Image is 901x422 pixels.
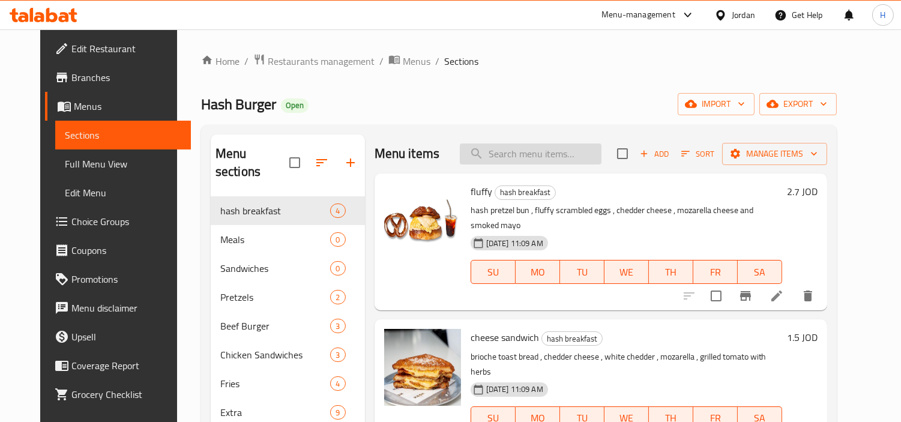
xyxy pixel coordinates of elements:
[654,264,689,281] span: TH
[403,54,430,68] span: Menus
[211,196,365,225] div: hash breakfast4
[211,254,365,283] div: Sandwiches0
[330,319,345,333] div: items
[601,8,675,22] div: Menu-management
[794,282,822,310] button: delete
[759,93,837,115] button: export
[71,358,181,373] span: Coverage Report
[71,41,181,56] span: Edit Restaurant
[201,91,276,118] span: Hash Burger
[330,232,345,247] div: items
[693,260,738,284] button: FR
[220,319,331,333] span: Beef Burger
[649,260,693,284] button: TH
[282,150,307,175] span: Select all sections
[201,53,837,69] nav: breadcrumb
[65,157,181,171] span: Full Menu View
[45,351,191,380] a: Coverage Report
[495,185,555,199] span: hash breakfast
[220,290,331,304] span: Pretzels
[722,143,827,165] button: Manage items
[738,260,782,284] button: SA
[65,185,181,200] span: Edit Menu
[541,331,603,346] div: hash breakfast
[220,232,331,247] span: Meals
[388,53,430,69] a: Menus
[638,147,670,161] span: Add
[45,236,191,265] a: Coupons
[471,203,782,233] p: hash pretzel bun , fluffy scrambled eggs , chedder cheese , mozarella cheese and smoked mayo
[384,183,461,260] img: fluffy
[542,332,602,346] span: hash breakfast
[375,145,440,163] h2: Menu items
[769,97,827,112] span: export
[253,53,375,69] a: Restaurants management
[331,292,345,303] span: 2
[560,260,604,284] button: TU
[331,205,345,217] span: 4
[770,289,784,303] a: Edit menu item
[481,384,548,395] span: [DATE] 11:09 AM
[704,283,729,309] span: Select to update
[330,203,345,218] div: items
[604,260,649,284] button: WE
[687,97,745,112] span: import
[268,54,375,68] span: Restaurants management
[471,349,782,379] p: brioche toast bread , chedder cheese , white chedder , mozarella , grilled tomato with herbs
[471,182,492,200] span: fluffy
[609,264,644,281] span: WE
[211,225,365,254] div: Meals0
[460,143,601,164] input: search
[331,407,345,418] span: 9
[331,234,345,246] span: 0
[731,282,760,310] button: Branch-specific-item
[45,322,191,351] a: Upsell
[681,147,714,161] span: Sort
[71,70,181,85] span: Branches
[65,128,181,142] span: Sections
[211,369,365,398] div: Fries4
[201,54,240,68] a: Home
[45,294,191,322] a: Menu disclaimer
[331,378,345,390] span: 4
[71,272,181,286] span: Promotions
[635,145,673,163] span: Add item
[516,260,560,284] button: MO
[673,145,722,163] span: Sort items
[220,203,331,218] span: hash breakfast
[743,264,777,281] span: SA
[45,63,191,92] a: Branches
[71,214,181,229] span: Choice Groups
[635,145,673,163] button: Add
[331,349,345,361] span: 3
[55,121,191,149] a: Sections
[281,98,309,113] div: Open
[330,290,345,304] div: items
[384,329,461,406] img: cheese sandwich
[45,380,191,409] a: Grocery Checklist
[45,92,191,121] a: Menus
[444,54,478,68] span: Sections
[787,183,818,200] h6: 2.7 JOD
[71,301,181,315] span: Menu disclaimer
[476,264,511,281] span: SU
[71,330,181,344] span: Upsell
[220,348,331,362] span: Chicken Sandwiches
[215,145,289,181] h2: Menu sections
[471,260,516,284] button: SU
[520,264,555,281] span: MO
[678,145,717,163] button: Sort
[331,321,345,332] span: 3
[678,93,755,115] button: import
[698,264,733,281] span: FR
[211,283,365,312] div: Pretzels2
[211,312,365,340] div: Beef Burger3
[307,148,336,177] span: Sort sections
[732,8,755,22] div: Jordan
[71,387,181,402] span: Grocery Checklist
[481,238,548,249] span: [DATE] 11:09 AM
[211,340,365,369] div: Chicken Sandwiches3
[55,149,191,178] a: Full Menu View
[330,348,345,362] div: items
